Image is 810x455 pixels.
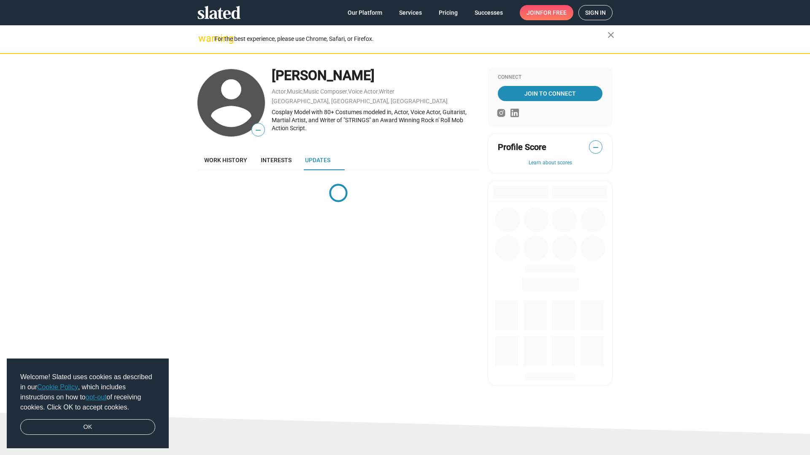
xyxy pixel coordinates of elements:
a: Sign in [578,5,613,20]
a: Work history [197,150,254,170]
button: Learn about scores [498,160,602,166]
div: For the best experience, please use Chrome, Safari, or Firefox. [214,33,607,45]
span: Join [526,5,567,20]
span: Our Platform [348,5,382,20]
span: — [252,125,265,136]
div: cookieconsent [7,359,169,449]
span: Work history [204,157,247,163]
a: Music Composer [303,88,347,95]
a: Services [392,5,429,20]
a: Voice Actor [348,88,378,95]
a: Updates [298,150,337,170]
div: Connect [498,74,602,81]
a: Actor [272,88,286,95]
a: Interests [254,150,298,170]
a: Writer [379,88,394,95]
span: Interests [261,157,292,163]
span: Profile Score [498,142,546,153]
span: — [589,142,602,153]
a: Cookie Policy [37,383,78,391]
a: opt-out [86,393,107,401]
a: Pricing [432,5,464,20]
span: , [378,90,379,94]
a: Music [287,88,302,95]
span: Join To Connect [499,86,601,101]
a: Joinfor free [520,5,573,20]
a: dismiss cookie message [20,419,155,435]
span: , [302,90,303,94]
a: [GEOGRAPHIC_DATA], [GEOGRAPHIC_DATA], [GEOGRAPHIC_DATA] [272,98,448,104]
div: [PERSON_NAME] [272,67,479,85]
mat-icon: warning [198,33,208,43]
span: Updates [305,157,330,163]
a: Successes [468,5,510,20]
span: for free [540,5,567,20]
span: , [286,90,287,94]
div: Cosplay Model with 80+ Costumes modeled in, Actor, Voice Actor, Guitarist, Martial Artist, and Wr... [272,108,479,132]
mat-icon: close [606,30,616,40]
span: Sign in [585,5,606,20]
span: Successes [475,5,503,20]
a: Join To Connect [498,86,602,101]
span: Welcome! Slated uses cookies as described in our , which includes instructions on how to of recei... [20,372,155,412]
a: Our Platform [341,5,389,20]
span: , [347,90,348,94]
span: Pricing [439,5,458,20]
span: Services [399,5,422,20]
